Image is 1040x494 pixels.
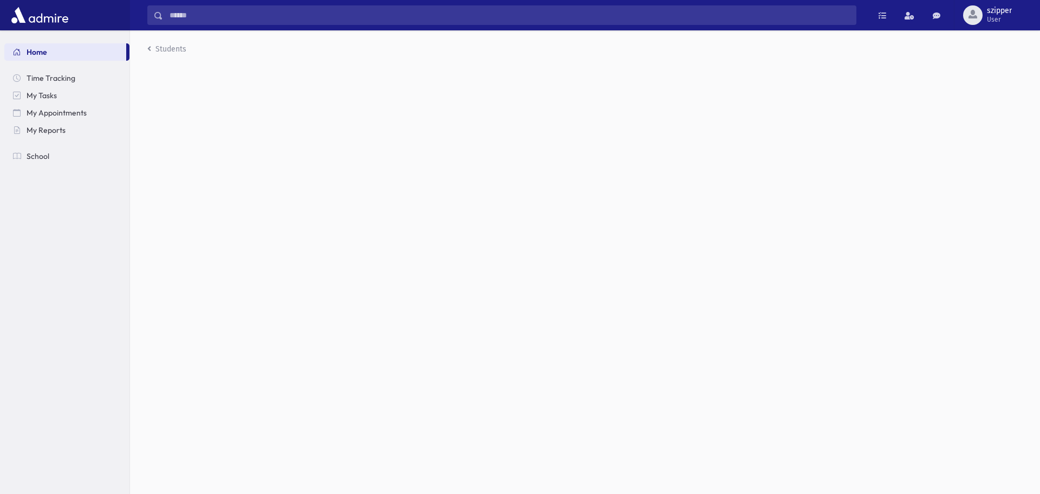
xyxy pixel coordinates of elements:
[4,43,126,61] a: Home
[987,7,1012,15] span: szipper
[4,104,129,121] a: My Appointments
[163,5,856,25] input: Search
[27,73,75,83] span: Time Tracking
[4,69,129,87] a: Time Tracking
[27,47,47,57] span: Home
[27,91,57,100] span: My Tasks
[9,4,71,26] img: AdmirePro
[4,87,129,104] a: My Tasks
[27,151,49,161] span: School
[4,147,129,165] a: School
[27,108,87,118] span: My Appointments
[987,15,1012,24] span: User
[4,121,129,139] a: My Reports
[27,125,66,135] span: My Reports
[147,43,186,59] nav: breadcrumb
[147,44,186,54] a: Students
